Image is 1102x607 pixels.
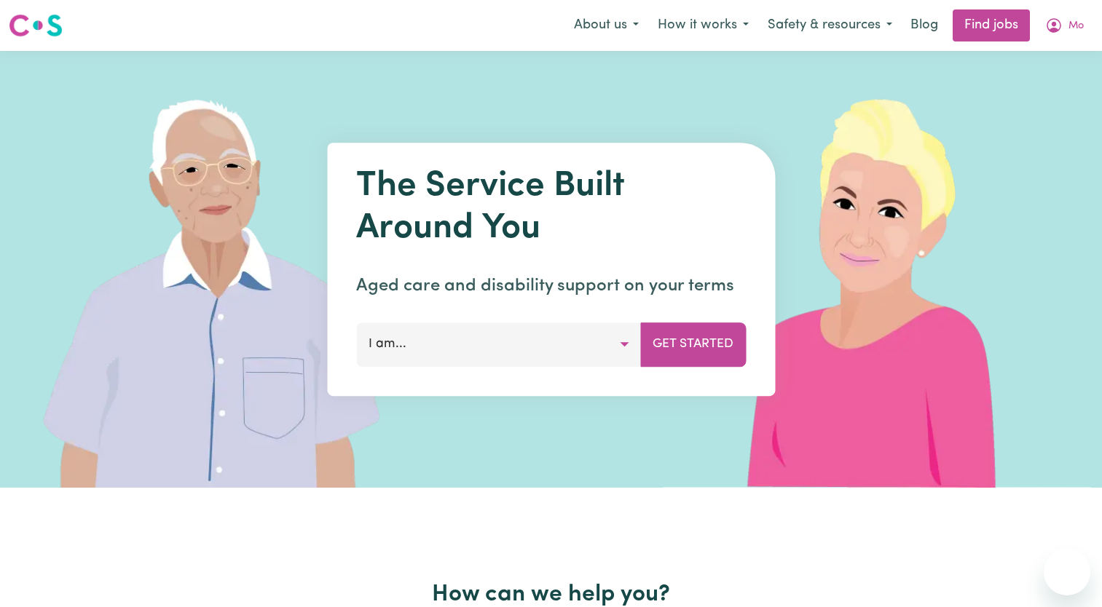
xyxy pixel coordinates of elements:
[356,322,641,366] button: I am...
[648,10,758,41] button: How it works
[9,12,63,39] img: Careseekers logo
[640,322,746,366] button: Get Started
[758,10,902,41] button: Safety & resources
[953,9,1030,41] a: Find jobs
[356,273,746,299] p: Aged care and disability support on your terms
[1036,10,1093,41] button: My Account
[1044,549,1090,595] iframe: Button to launch messaging window
[902,9,947,41] a: Blog
[9,9,63,42] a: Careseekers logo
[1068,18,1084,34] span: Mo
[564,10,648,41] button: About us
[356,166,746,250] h1: The Service Built Around You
